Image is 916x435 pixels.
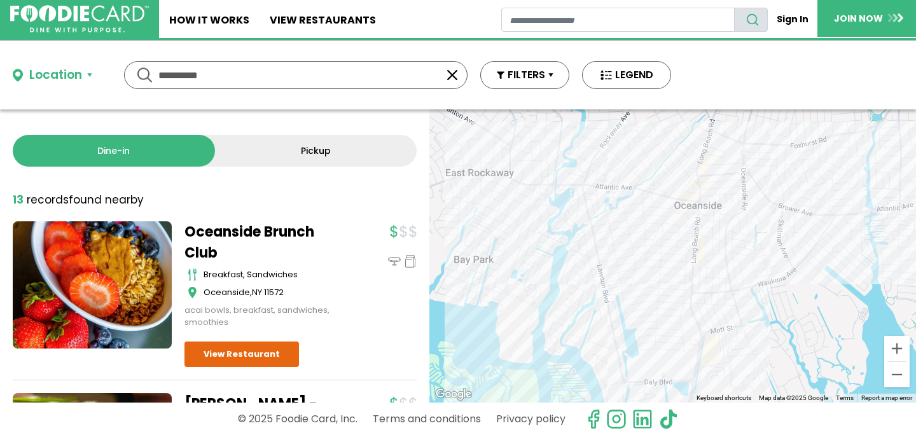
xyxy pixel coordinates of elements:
[697,394,751,403] button: Keyboard shortcuts
[583,409,604,429] svg: check us out on facebook
[388,255,401,268] img: dinein_icon.svg
[480,61,569,89] button: FILTERS
[184,221,343,263] a: Oceanside Brunch Club
[884,336,910,361] button: Zoom in
[188,268,197,281] img: cutlery_icon.svg
[884,362,910,387] button: Zoom out
[29,66,82,85] div: Location
[13,192,144,209] div: found nearby
[496,408,566,430] a: Privacy policy
[433,386,475,403] img: Google
[759,394,828,401] span: Map data ©2025 Google
[27,192,69,207] span: records
[861,394,912,401] a: Report a map error
[204,268,343,281] div: breakfast, sandwiches
[10,5,149,33] img: FoodieCard; Eat, Drink, Save, Donate
[836,394,854,401] a: Terms
[13,135,215,167] a: Dine-in
[204,286,343,299] div: ,
[204,286,250,298] span: Oceanside
[632,409,653,429] img: linkedin.svg
[184,393,343,435] a: [PERSON_NAME] - Oceanside
[238,408,357,430] p: © 2025 Foodie Card, Inc.
[215,135,417,167] a: Pickup
[252,286,262,298] span: NY
[582,61,671,89] button: LEGEND
[433,386,475,403] a: Open this area in Google Maps (opens a new window)
[13,66,92,85] button: Location
[264,286,284,298] span: 11572
[188,286,197,299] img: map_icon.svg
[184,342,299,367] a: View Restaurant
[734,8,768,32] button: search
[768,8,817,31] a: Sign In
[184,304,343,329] div: acai bowls, breakfast, sandwiches, smoothies
[373,408,481,430] a: Terms and conditions
[13,192,24,207] strong: 13
[404,255,417,268] img: pickup_icon.svg
[501,8,735,32] input: restaurant search
[658,409,679,429] img: tiktok.svg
